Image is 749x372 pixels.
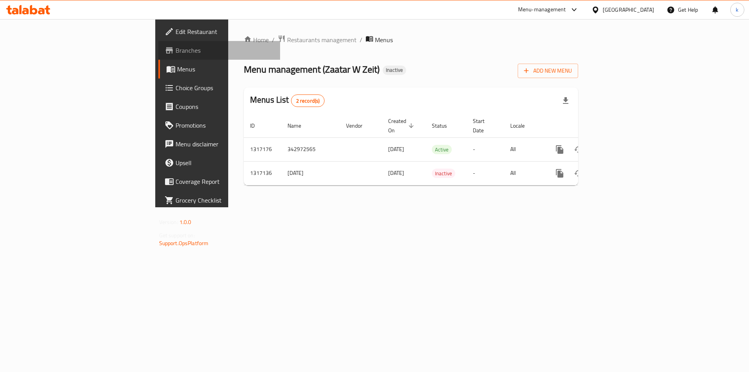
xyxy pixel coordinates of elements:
[158,97,280,116] a: Coupons
[388,144,404,154] span: [DATE]
[158,60,280,78] a: Menus
[291,97,325,105] span: 2 record(s)
[287,35,357,44] span: Restaurants management
[244,61,380,78] span: Menu management ( Zaatar W Zeit )
[388,116,416,135] span: Created On
[288,121,311,130] span: Name
[281,161,340,185] td: [DATE]
[432,169,455,178] span: Inactive
[158,135,280,153] a: Menu disclaimer
[176,27,274,36] span: Edit Restaurant
[467,161,504,185] td: -
[278,35,357,45] a: Restaurants management
[176,139,274,149] span: Menu disclaimer
[432,121,457,130] span: Status
[291,94,325,107] div: Total records count
[550,164,569,183] button: more
[544,114,632,138] th: Actions
[556,91,575,110] div: Export file
[250,94,325,107] h2: Menus List
[179,217,192,227] span: 1.0.0
[346,121,373,130] span: Vendor
[569,164,588,183] button: Change Status
[432,169,455,178] div: Inactive
[432,145,452,154] span: Active
[244,35,578,45] nav: breadcrumb
[158,41,280,60] a: Branches
[176,121,274,130] span: Promotions
[473,116,495,135] span: Start Date
[244,114,632,185] table: enhanced table
[158,191,280,210] a: Grocery Checklist
[176,102,274,111] span: Coupons
[158,78,280,97] a: Choice Groups
[518,64,578,78] button: Add New Menu
[388,168,404,178] span: [DATE]
[360,35,362,44] li: /
[603,5,654,14] div: [GEOGRAPHIC_DATA]
[250,121,265,130] span: ID
[504,161,544,185] td: All
[176,83,274,93] span: Choice Groups
[375,35,393,44] span: Menus
[383,66,406,75] div: Inactive
[159,238,209,248] a: Support.OpsPlatform
[159,217,178,227] span: Version:
[158,172,280,191] a: Coverage Report
[518,5,566,14] div: Menu-management
[158,116,280,135] a: Promotions
[504,137,544,161] td: All
[158,22,280,41] a: Edit Restaurant
[177,64,274,74] span: Menus
[159,230,195,240] span: Get support on:
[158,153,280,172] a: Upsell
[383,67,406,73] span: Inactive
[550,140,569,159] button: more
[176,196,274,205] span: Grocery Checklist
[176,158,274,167] span: Upsell
[176,177,274,186] span: Coverage Report
[281,137,340,161] td: 342972565
[467,137,504,161] td: -
[176,46,274,55] span: Branches
[569,140,588,159] button: Change Status
[510,121,535,130] span: Locale
[736,5,738,14] span: k
[524,66,572,76] span: Add New Menu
